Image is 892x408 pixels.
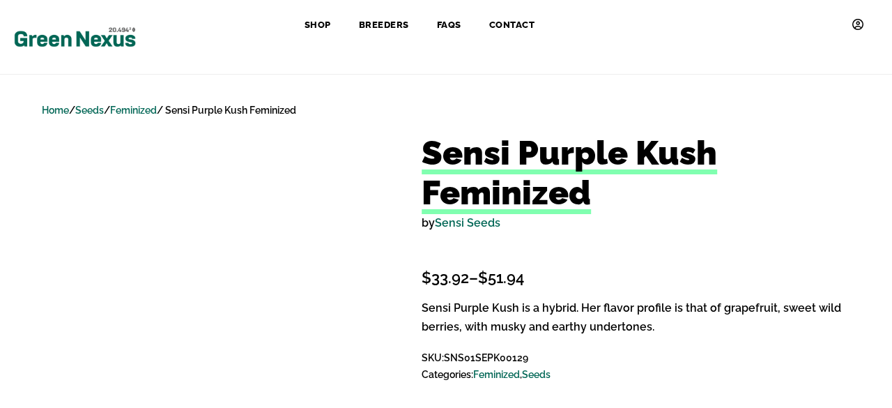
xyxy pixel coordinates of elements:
[444,352,528,363] span: SNS01SEPK00129
[422,213,850,232] span: by
[110,105,157,116] a: Feminized
[423,10,475,41] a: FAQs
[522,369,551,380] a: Seeds
[422,133,850,213] h1: Sensi Purple Kush Feminized
[161,10,878,63] nav: Site Navigation
[422,299,850,336] p: Sensi Purple Kush is a hybrid. Her flavor profile is that of grapefruit, sweet wild berries, with...
[14,24,136,50] img: Green Nexus
[478,269,488,287] span: $
[42,105,69,116] a: Home
[478,269,524,287] bdi: 51.94
[291,10,345,41] a: Shop
[422,367,850,384] span: Categories: ,
[345,10,423,41] a: Breeders
[435,216,500,229] a: Sensi Seeds
[473,369,520,380] a: Feminized
[422,265,850,291] p: –
[42,103,850,119] nav: Breadcrumb
[422,269,469,287] bdi: 33.92
[75,105,104,116] a: Seeds
[475,10,549,41] a: Contact
[422,350,850,367] span: SKU:
[422,269,431,287] span: $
